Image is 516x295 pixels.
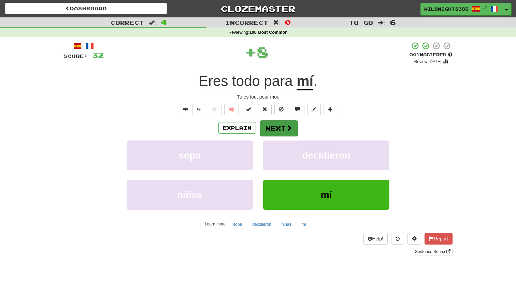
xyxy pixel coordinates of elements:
span: Incorrect [225,19,268,26]
span: 4 [161,18,167,26]
span: WildNight3355 [424,6,469,12]
div: / [63,42,104,50]
u: mí [297,73,313,90]
button: sopa [127,141,253,170]
span: decidieron [302,150,350,161]
button: mí [263,180,389,209]
button: Round history (alt+y) [391,233,404,245]
span: To go [349,19,373,26]
button: niñas [127,180,253,209]
button: Favorite sentence (alt+f) [208,104,221,115]
span: Eres [199,73,228,89]
button: Help! [363,233,388,245]
strong: 100 Most Common [249,30,288,35]
button: Ignore sentence (alt+i) [274,104,288,115]
span: mí [321,189,332,200]
span: Score: [63,53,88,59]
small: Learn more: [205,222,227,226]
button: Report [425,233,453,245]
button: Next [260,120,298,136]
span: todo [232,73,260,89]
button: decidieron [248,219,275,230]
span: : [273,20,281,26]
span: . [313,73,317,89]
a: Sentence Source [413,248,453,255]
button: Discuss sentence (alt+u) [291,104,304,115]
button: Add to collection (alt+a) [324,104,337,115]
button: mí [298,219,310,230]
span: 32 [92,51,104,59]
button: Edit sentence (alt+d) [307,104,321,115]
span: : [378,20,385,26]
a: Dashboard [5,3,167,14]
div: Text-to-speech controls [177,104,205,115]
span: / [484,5,487,10]
span: 0 [285,18,291,26]
button: ½ [192,104,205,115]
a: WildNight3355 / [420,3,502,15]
span: sopa [178,150,201,161]
button: Explain [218,122,256,134]
button: niñas [278,219,295,230]
button: Play sentence audio (ctl+space) [179,104,192,115]
span: 50 % [410,52,420,57]
span: niñas [177,189,202,200]
a: Clozemaster [177,3,339,15]
div: Tu es tout pour moi. [63,93,453,100]
span: : [149,20,156,26]
span: 8 [257,43,269,60]
span: para [264,73,293,89]
span: Correct [111,19,144,26]
small: Review: [DATE] [414,59,442,64]
span: 6 [390,18,396,26]
button: Set this sentence to 100% Mastered (alt+m) [242,104,255,115]
span: + [245,42,257,62]
button: decidieron [263,141,389,170]
button: Reset to 0% Mastered (alt+r) [258,104,272,115]
button: sopa [229,219,246,230]
div: Mastered [410,52,453,58]
button: 🧠 [224,104,239,115]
